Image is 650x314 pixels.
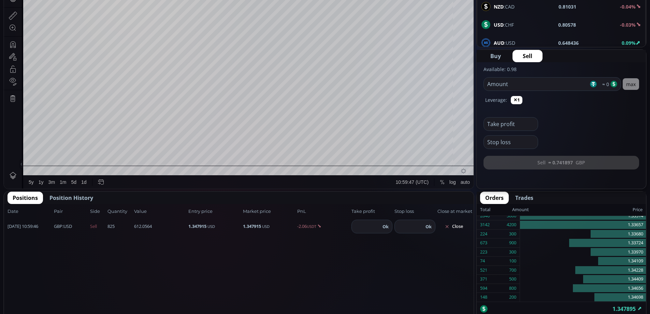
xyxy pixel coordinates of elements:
div: C [177,17,180,22]
button: Ok [423,223,434,230]
div: 1y [34,275,40,280]
div: 1.34656 [520,284,646,293]
div: 200 [509,293,516,302]
div: 100 [509,257,516,265]
span: Sell [90,223,105,230]
button: ✕1 [511,96,522,104]
label: Available: 0.98 [483,66,517,72]
div: 4200 [507,220,516,229]
div: 1.825K [40,25,54,30]
span: Buy [490,52,501,60]
b: 1.347915 [243,223,261,229]
div: Price [529,205,642,214]
span: Entry price [188,208,241,215]
div: −0.00008 (−0.01%) [198,17,236,22]
button: Orders [480,192,509,204]
b: -0.04% [620,3,636,10]
div: 1.33970 [520,248,646,257]
div: Amount [512,205,529,214]
div: 673 [480,238,487,247]
span: Position History [49,194,93,202]
label: Leverage: [485,96,507,104]
span: Positions [13,194,38,202]
b: 0.81031 [559,3,576,10]
div: 148 [480,293,487,302]
button: Position History [44,192,98,204]
div: 3142 [480,220,490,229]
div: 900 [509,238,516,247]
span: Sell [523,52,532,60]
button: Ok [380,223,391,230]
div: 500 [509,275,516,284]
span: :CAD [494,3,515,10]
b: 0.80578 [558,21,576,28]
div: Go to [91,271,102,284]
div: 1.33680 [520,230,646,239]
span: Quantity [107,208,132,215]
b: USD [494,22,504,28]
span: PnL [297,208,349,215]
b: GBP [54,223,62,229]
div: Indicators [127,4,148,9]
div: 1.34790 [180,17,196,22]
button: Positions [8,192,43,204]
b: NZD [494,3,504,10]
div: 5d [67,275,73,280]
span: ≈ 0 [600,81,609,88]
div: 700 [509,266,516,275]
div: 5y [25,275,30,280]
div: 1.34409 [520,275,646,284]
div: 1 h [57,4,63,9]
div: Toggle Log Scale [443,271,454,284]
b: -0.03% [620,22,636,28]
div: 1.34698 [520,293,646,302]
div:  [6,91,12,98]
div: Toggle Auto Scale [454,271,468,284]
span: Close at market [437,208,470,215]
div: 74 [480,257,485,265]
button: Sell [512,50,543,62]
div: O [112,17,116,22]
small: USD [262,224,270,229]
span: Trades [515,194,533,202]
div: 1m [56,275,62,280]
div: 300 [509,248,516,257]
div: Toggle Percentage [433,271,443,284]
div: 1.33657 [520,220,646,230]
div: 224 [480,230,487,238]
span: 612.0564 [134,223,186,230]
button: Close [437,221,470,232]
div: 1h [34,16,44,22]
span: 10:59:47 (UTC) [392,275,424,280]
div: Compare [92,4,112,9]
span: [DATE] 10:59:46 [8,223,52,230]
div: 1.34109 [520,257,646,266]
button: 10:59:47 (UTC) [389,271,427,284]
b: 1.347915 [188,223,206,229]
b: 0.09% [622,40,636,46]
span: Market price [243,208,295,215]
div: GBP [22,16,34,22]
div: 1.34772 [116,17,132,22]
div: Volume [22,25,37,30]
button: Buy [480,50,511,62]
span: 825 [107,223,132,230]
div: Hide Drawings Toolbar [16,255,19,264]
span: :USD [54,223,72,230]
span: Side [90,208,105,215]
div: Total [480,205,512,214]
button: Trades [510,192,538,204]
div: 223 [480,248,487,257]
span: Date [8,208,52,215]
span: :CHF [494,21,514,28]
b: 0.648436 [558,39,579,46]
div: 594 [480,284,487,293]
b: AUD [494,40,504,46]
span: Stop loss [394,208,435,215]
div: L [156,17,159,22]
div: 300 [509,230,516,238]
div: 1.34820 [138,17,154,22]
span: Take profit [351,208,392,215]
div: 371 [480,275,487,284]
div: 1.33514 [520,211,646,221]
